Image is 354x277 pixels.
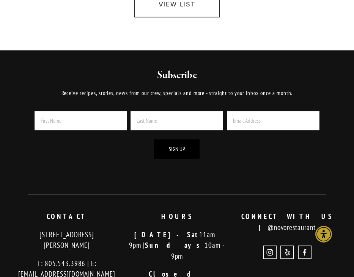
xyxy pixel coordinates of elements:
p: @novorestaurant [239,211,336,233]
div: Accessibility Menu [315,226,332,243]
p: Receive recipes, stories, news from our crew, specials and more - straight to your inbox once a m... [50,89,304,98]
p: [STREET_ADDRESS][PERSON_NAME] [18,229,115,251]
h2: Subscribe [50,69,304,82]
p: 11am - 9pm | 10am - 9pm [128,229,225,262]
a: Instagram [263,246,277,259]
span: Sign Up [169,146,185,153]
a: Yelp [280,246,294,259]
strong: HOURS [161,212,193,221]
a: Novo Restaurant and Lounge [298,246,312,259]
button: Sign Up [154,139,200,159]
input: Last Name [131,111,223,130]
strong: CONTACT [47,212,87,221]
strong: [DATE]-Sat [134,230,199,239]
input: First Name [35,111,127,130]
strong: CONNECT WITH US | [241,212,341,232]
strong: Sundays [145,241,205,250]
input: Email Address [227,111,319,130]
